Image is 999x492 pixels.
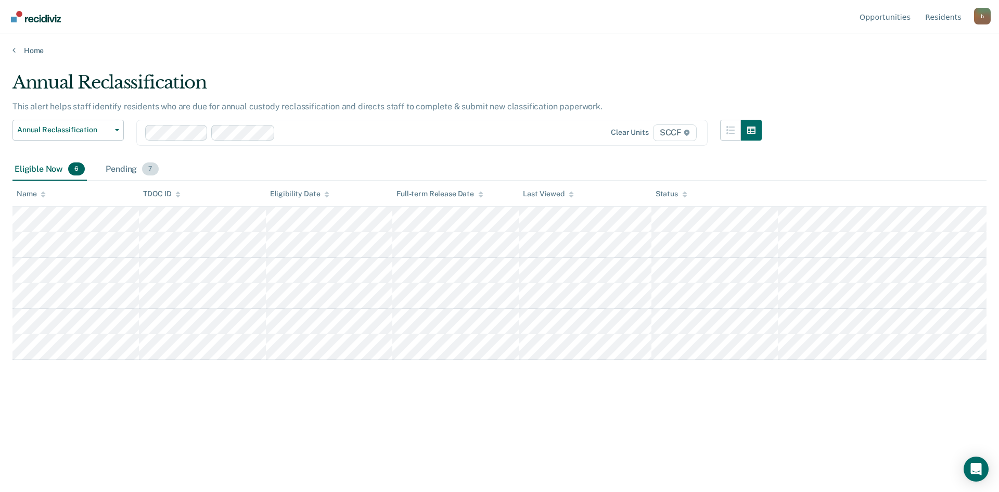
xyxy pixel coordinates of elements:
[974,8,991,24] button: Profile dropdown button
[17,190,46,198] div: Name
[12,120,124,141] button: Annual Reclassification
[270,190,330,198] div: Eligibility Date
[611,128,649,137] div: Clear units
[396,190,483,198] div: Full-term Release Date
[142,162,158,176] span: 7
[523,190,573,198] div: Last Viewed
[656,190,687,198] div: Status
[12,72,762,102] div: Annual Reclassification
[11,11,61,22] img: Recidiviz
[143,190,181,198] div: TDOC ID
[974,8,991,24] div: b
[653,124,697,141] span: SCCF
[964,457,989,482] div: Open Intercom Messenger
[68,162,85,176] span: 6
[104,158,160,181] div: Pending7
[12,102,603,111] p: This alert helps staff identify residents who are due for annual custody reclassification and dir...
[12,46,987,55] a: Home
[12,158,87,181] div: Eligible Now6
[17,125,111,134] span: Annual Reclassification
